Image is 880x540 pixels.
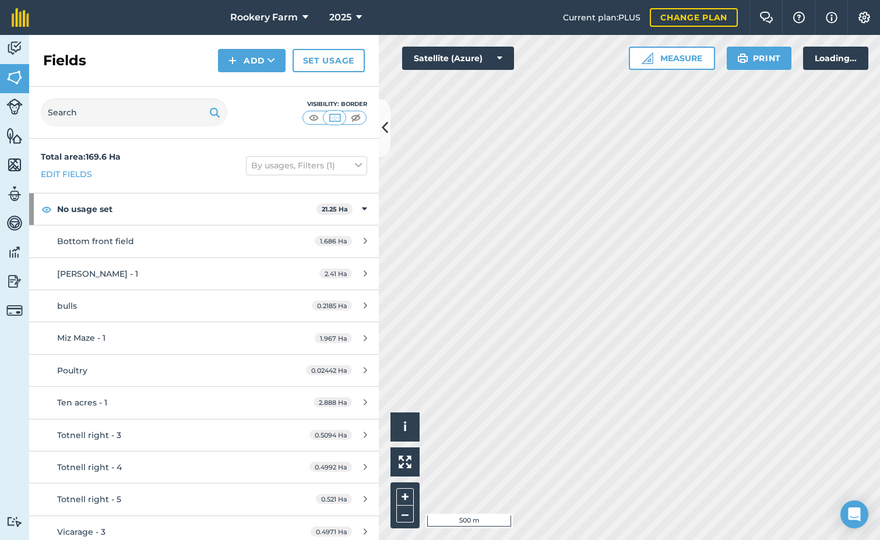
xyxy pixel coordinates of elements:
[29,225,379,257] a: Bottom front field1.686 Ha
[322,205,348,213] strong: 21.25 Ha
[29,258,379,290] a: [PERSON_NAME] - 12.41 Ha
[12,8,29,27] img: fieldmargin Logo
[826,10,837,24] img: svg+xml;base64,PHN2ZyB4bWxucz0iaHR0cDovL3d3dy53My5vcmcvMjAwMC9zdmciIHdpZHRoPSIxNyIgaGVpZ2h0PSIxNy...
[29,419,379,451] a: Totnell right - 30.5094 Ha
[803,47,868,70] div: Loading...
[6,127,23,144] img: svg+xml;base64,PHN2ZyB4bWxucz0iaHR0cDovL3d3dy53My5vcmcvMjAwMC9zdmciIHdpZHRoPSI1NiIgaGVpZ2h0PSI2MC...
[246,156,367,175] button: By usages, Filters (1)
[857,12,871,23] img: A cog icon
[29,451,379,483] a: Totnell right - 40.4992 Ha
[41,202,52,216] img: svg+xml;base64,PHN2ZyB4bWxucz0iaHR0cDovL3d3dy53My5vcmcvMjAwMC9zdmciIHdpZHRoPSIxOCIgaGVpZ2h0PSIyNC...
[306,365,352,375] span: 0.02442 Ha
[6,516,23,527] img: svg+xml;base64,PD94bWwgdmVyc2lvbj0iMS4wIiBlbmNvZGluZz0idXRmLTgiPz4KPCEtLSBHZW5lcmF0b3I6IEFkb2JlIE...
[759,12,773,23] img: Two speech bubbles overlapping with the left bubble in the forefront
[311,527,352,537] span: 0.4971 Ha
[402,47,514,70] button: Satellite (Azure)
[29,193,379,225] div: No usage set21.25 Ha
[737,51,748,65] img: svg+xml;base64,PHN2ZyB4bWxucz0iaHR0cDovL3d3dy53My5vcmcvMjAwMC9zdmciIHdpZHRoPSIxOSIgaGVpZ2h0PSIyNC...
[316,494,352,504] span: 0.521 Ha
[230,10,298,24] span: Rookery Farm
[29,483,379,515] a: Totnell right - 50.521 Ha
[629,47,715,70] button: Measure
[6,98,23,115] img: svg+xml;base64,PD94bWwgdmVyc2lvbj0iMS4wIiBlbmNvZGluZz0idXRmLTgiPz4KPCEtLSBHZW5lcmF0b3I6IEFkb2JlIE...
[328,112,342,123] img: svg+xml;base64,PHN2ZyB4bWxucz0iaHR0cDovL3d3dy53My5vcmcvMjAwMC9zdmciIHdpZHRoPSI1MCIgaGVpZ2h0PSI0MC...
[319,269,352,278] span: 2.41 Ha
[642,52,653,64] img: Ruler icon
[6,302,23,319] img: svg+xml;base64,PD94bWwgdmVyc2lvbj0iMS4wIiBlbmNvZGluZz0idXRmLTgiPz4KPCEtLSBHZW5lcmF0b3I6IEFkb2JlIE...
[314,397,352,407] span: 2.888 Ha
[29,322,379,354] a: Miz Maze - 11.967 Ha
[57,301,77,311] span: bulls
[209,105,220,119] img: svg+xml;base64,PHN2ZyB4bWxucz0iaHR0cDovL3d3dy53My5vcmcvMjAwMC9zdmciIHdpZHRoPSIxOSIgaGVpZ2h0PSIyNC...
[57,193,316,225] strong: No usage set
[309,430,352,440] span: 0.5094 Ha
[650,8,738,27] a: Change plan
[57,527,105,537] span: Vicarage - 3
[6,214,23,232] img: svg+xml;base64,PD94bWwgdmVyc2lvbj0iMS4wIiBlbmNvZGluZz0idXRmLTgiPz4KPCEtLSBHZW5lcmF0b3I6IEFkb2JlIE...
[315,236,352,246] span: 1.686 Ha
[792,12,806,23] img: A question mark icon
[293,49,365,72] a: Set usage
[41,98,227,126] input: Search
[309,462,352,472] span: 0.4992 Ha
[6,185,23,203] img: svg+xml;base64,PD94bWwgdmVyc2lvbj0iMS4wIiBlbmNvZGluZz0idXRmLTgiPz4KPCEtLSBHZW5lcmF0b3I6IEFkb2JlIE...
[396,488,414,506] button: +
[399,456,411,468] img: Four arrows, one pointing top left, one top right, one bottom right and the last bottom left
[302,100,367,109] div: Visibility: Border
[396,506,414,523] button: –
[57,397,107,408] span: Ten acres - 1
[57,269,138,279] span: [PERSON_NAME] - 1
[41,151,121,162] strong: Total area : 169.6 Ha
[218,49,286,72] button: Add
[403,419,407,434] span: i
[329,10,351,24] span: 2025
[57,333,105,343] span: Miz Maze - 1
[840,500,868,528] div: Open Intercom Messenger
[29,387,379,418] a: Ten acres - 12.888 Ha
[727,47,792,70] button: Print
[29,355,379,386] a: Poultry0.02442 Ha
[228,54,237,68] img: svg+xml;base64,PHN2ZyB4bWxucz0iaHR0cDovL3d3dy53My5vcmcvMjAwMC9zdmciIHdpZHRoPSIxNCIgaGVpZ2h0PSIyNC...
[563,11,640,24] span: Current plan : PLUS
[6,243,23,261] img: svg+xml;base64,PD94bWwgdmVyc2lvbj0iMS4wIiBlbmNvZGluZz0idXRmLTgiPz4KPCEtLSBHZW5lcmF0b3I6IEFkb2JlIE...
[307,112,321,123] img: svg+xml;base64,PHN2ZyB4bWxucz0iaHR0cDovL3d3dy53My5vcmcvMjAwMC9zdmciIHdpZHRoPSI1MCIgaGVpZ2h0PSI0MC...
[312,301,352,310] span: 0.2185 Ha
[41,168,92,181] a: Edit fields
[6,156,23,174] img: svg+xml;base64,PHN2ZyB4bWxucz0iaHR0cDovL3d3dy53My5vcmcvMjAwMC9zdmciIHdpZHRoPSI1NiIgaGVpZ2h0PSI2MC...
[6,69,23,86] img: svg+xml;base64,PHN2ZyB4bWxucz0iaHR0cDovL3d3dy53My5vcmcvMjAwMC9zdmciIHdpZHRoPSI1NiIgaGVpZ2h0PSI2MC...
[57,462,122,472] span: Totnell right - 4
[6,40,23,57] img: svg+xml;base64,PD94bWwgdmVyc2lvbj0iMS4wIiBlbmNvZGluZz0idXRmLTgiPz4KPCEtLSBHZW5lcmF0b3I6IEFkb2JlIE...
[349,112,363,123] img: svg+xml;base64,PHN2ZyB4bWxucz0iaHR0cDovL3d3dy53My5vcmcvMjAwMC9zdmciIHdpZHRoPSI1MCIgaGVpZ2h0PSI0MC...
[6,273,23,290] img: svg+xml;base64,PD94bWwgdmVyc2lvbj0iMS4wIiBlbmNvZGluZz0idXRmLTgiPz4KPCEtLSBHZW5lcmF0b3I6IEFkb2JlIE...
[57,430,121,440] span: Totnell right - 3
[57,236,134,246] span: Bottom front field
[57,494,121,504] span: Totnell right - 5
[43,51,86,70] h2: Fields
[29,290,379,322] a: bulls0.2185 Ha
[57,365,87,376] span: Poultry
[390,412,420,442] button: i
[315,333,352,343] span: 1.967 Ha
